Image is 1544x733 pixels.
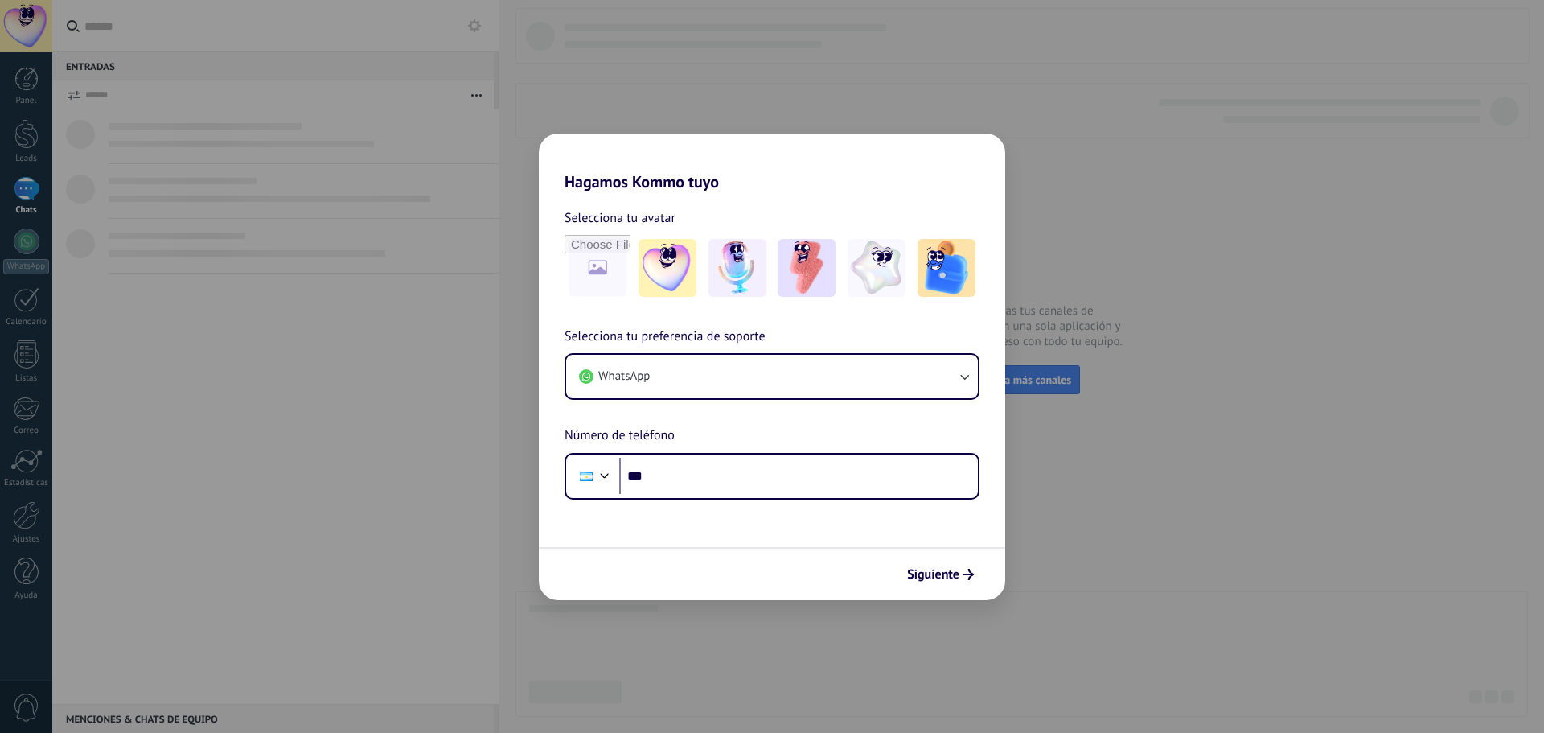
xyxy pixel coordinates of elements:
[571,459,602,493] div: Argentina: + 54
[639,239,696,297] img: -1.jpeg
[565,208,675,229] span: Selecciona tu avatar
[708,239,766,297] img: -2.jpeg
[565,426,675,447] span: Número de teléfono
[539,134,1005,191] h2: Hagamos Kommo tuyo
[900,561,981,588] button: Siguiente
[907,569,959,580] span: Siguiente
[598,369,650,385] span: WhatsApp
[918,239,975,297] img: -5.jpeg
[778,239,836,297] img: -3.jpeg
[565,327,766,348] span: Selecciona tu preferencia de soporte
[848,239,905,297] img: -4.jpeg
[566,355,978,398] button: WhatsApp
